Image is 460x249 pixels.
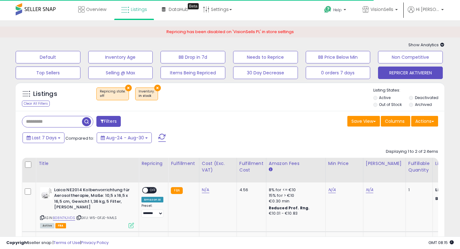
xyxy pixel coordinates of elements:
[40,223,54,228] span: All listings currently available for purchase on Amazon
[319,1,352,20] a: Help
[40,187,134,228] div: ASIN:
[54,187,130,212] b: Laica NE2014 Kolbenvorrichtung für Aerosoltherapie, Maße: 10,5 x 16,5 x 16,5 cm, Gewicht 1,36 kg,...
[373,87,445,93] p: Listing States:
[139,94,155,98] div: in stock
[202,160,234,173] div: Cost (Exc. VAT)
[100,89,125,98] span: Repricing state :
[233,67,298,79] button: 30 Day Decrease
[6,240,29,246] strong: Copyright
[38,160,136,167] div: Title
[139,89,155,98] span: Inventory :
[408,42,444,48] span: Show Analytics
[378,51,443,63] button: Non Competitive
[188,3,199,9] div: Tooltip anchor
[379,102,402,107] label: Out of Stock
[54,240,80,246] a: Terms of Use
[141,197,163,202] div: Amazon AI
[269,198,321,204] div: €0.30 min
[81,240,109,246] a: Privacy Policy
[65,135,94,141] span: Compared to:
[239,160,263,173] div: Fulfillment Cost
[416,6,439,12] span: Hi [PERSON_NAME]
[269,193,321,198] div: 15% for > €10
[379,95,391,100] label: Active
[385,118,405,124] span: Columns
[23,132,64,143] button: Last 7 Days
[328,187,336,193] a: N/A
[239,187,261,193] div: 4.56
[324,6,332,13] i: Get Help
[202,187,209,193] a: N/A
[269,160,323,167] div: Amazon Fees
[32,135,57,141] span: Last 7 Days
[53,215,75,221] a: B08N7KJVDS
[408,6,444,20] a: Hi [PERSON_NAME]
[381,116,410,127] button: Columns
[411,116,438,127] button: Actions
[6,240,109,246] div: seller snap | |
[371,6,393,12] span: VisionSells
[148,187,158,193] span: OFF
[333,7,342,12] span: Help
[408,187,428,193] div: 1
[131,6,147,12] span: Listings
[415,102,432,107] label: Archived
[269,205,310,211] b: Reduced Prof. Rng.
[386,149,438,155] div: Displaying 1 to 2 of 2 items
[22,101,50,107] div: Clear All Filters
[88,67,153,79] button: Selling @ Max
[106,135,144,141] span: Aug-24 - Aug-30
[269,211,321,216] div: €10.01 - €10.83
[328,160,360,167] div: Min Price
[97,132,152,143] button: Aug-24 - Aug-30
[33,90,57,98] h5: Listings
[86,6,106,12] span: Overview
[269,187,321,193] div: 8% for <= €10
[16,51,80,63] button: Default
[100,94,125,98] div: off
[16,67,80,79] button: Top Sellers
[408,160,430,173] div: Fulfillable Quantity
[415,95,438,100] label: Deactivated
[154,85,161,91] button: ×
[366,187,373,193] a: N/A
[96,116,121,127] button: Filters
[76,215,117,220] span: | SKU: W5-GFJE-NMLS
[171,160,196,167] div: Fulfillment
[169,6,188,12] span: DataHub
[233,51,298,63] button: Needs to Reprice
[366,160,403,167] div: [PERSON_NAME]
[40,187,53,200] img: 41W7gHYjPmL._SL40_.jpg
[125,85,132,91] button: ×
[161,51,225,63] button: BB Drop in 7d
[161,67,225,79] button: Items Being Repriced
[306,51,371,63] button: BB Price Below Min
[428,240,454,246] span: 2025-09-8 08:15 GMT
[378,67,443,79] button: REPRICER AKTIVIEREN
[55,223,66,228] span: FBA
[347,116,380,127] button: Save View
[88,51,153,63] button: Inventory Age
[306,67,371,79] button: 0 orders 7 days
[141,204,163,218] div: Preset:
[166,29,294,35] span: Repricing has been disabled on 'VisionSells PL' in store settings
[269,167,273,172] small: Amazon Fees.
[171,187,182,194] small: FBA
[141,160,166,167] div: Repricing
